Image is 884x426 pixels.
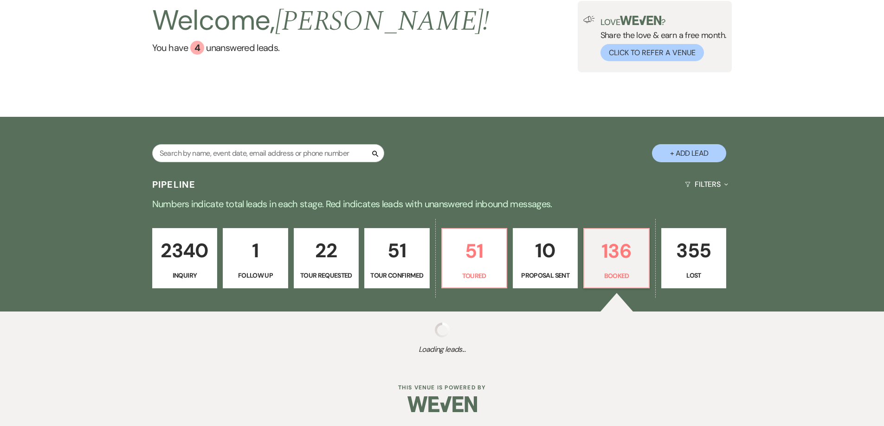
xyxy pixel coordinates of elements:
[667,270,720,280] p: Lost
[681,172,732,197] button: Filters
[229,270,282,280] p: Follow Up
[364,228,429,288] a: 51Tour Confirmed
[294,228,359,288] a: 22Tour Requested
[519,270,572,280] p: Proposal Sent
[152,178,196,191] h3: Pipeline
[519,235,572,266] p: 10
[620,16,661,25] img: weven-logo-green.svg
[448,271,501,281] p: Toured
[583,228,649,288] a: 136Booked
[152,144,384,162] input: Search by name, event date, email address or phone number
[667,235,720,266] p: 355
[229,235,282,266] p: 1
[441,228,507,288] a: 51Toured
[223,228,288,288] a: 1Follow Up
[300,270,353,280] p: Tour Requested
[448,235,501,267] p: 51
[583,16,595,23] img: loud-speaker-illustration.svg
[435,323,450,337] img: loading spinner
[370,270,423,280] p: Tour Confirmed
[190,41,204,55] div: 4
[600,16,727,26] p: Love ?
[158,270,211,280] p: Inquiry
[595,16,727,61] div: Share the love & earn a free month.
[661,228,726,288] a: 355Lost
[152,228,217,288] a: 2340Inquiry
[407,388,477,420] img: Weven Logo
[652,144,726,162] button: + Add Lead
[513,228,578,288] a: 10Proposal Sent
[152,1,490,41] h2: Welcome,
[300,235,353,266] p: 22
[600,44,704,61] button: Click to Refer a Venue
[370,235,423,266] p: 51
[158,235,211,266] p: 2340
[590,271,643,281] p: Booked
[590,235,643,267] p: 136
[152,41,490,55] a: You have 4 unanswered leads.
[44,344,840,355] span: Loading leads...
[108,197,776,211] p: Numbers indicate total leads in each stage. Red indicates leads with unanswered inbound messages.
